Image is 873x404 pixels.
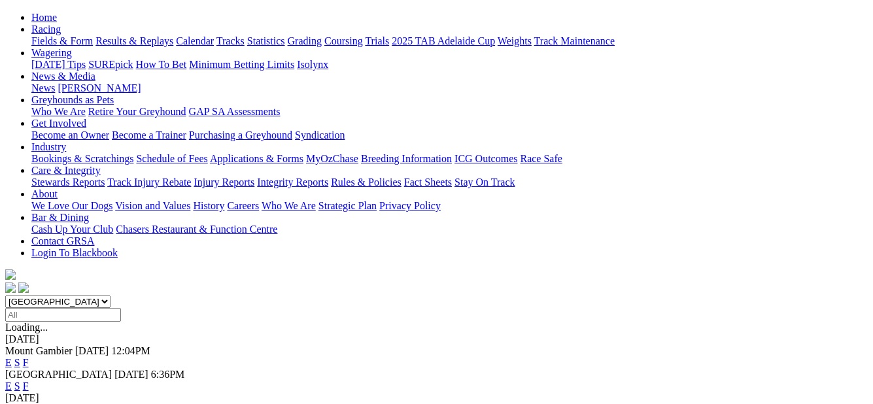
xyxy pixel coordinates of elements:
[379,200,441,211] a: Privacy Policy
[31,153,868,165] div: Industry
[392,35,495,46] a: 2025 TAB Adelaide Cup
[520,153,562,164] a: Race Safe
[5,345,73,356] span: Mount Gambier
[136,59,187,70] a: How To Bet
[31,247,118,258] a: Login To Blackbook
[31,82,868,94] div: News & Media
[318,200,377,211] a: Strategic Plan
[189,59,294,70] a: Minimum Betting Limits
[88,106,186,117] a: Retire Your Greyhound
[295,129,345,141] a: Syndication
[114,369,148,380] span: [DATE]
[31,177,105,188] a: Stewards Reports
[31,59,868,71] div: Wagering
[31,47,72,58] a: Wagering
[136,153,207,164] a: Schedule of Fees
[31,35,868,47] div: Racing
[210,153,303,164] a: Applications & Forms
[5,333,868,345] div: [DATE]
[31,35,93,46] a: Fields & Form
[31,106,868,118] div: Greyhounds as Pets
[112,129,186,141] a: Become a Trainer
[5,357,12,368] a: E
[216,35,245,46] a: Tracks
[107,177,191,188] a: Track Injury Rebate
[31,12,57,23] a: Home
[5,369,112,380] span: [GEOGRAPHIC_DATA]
[31,82,55,93] a: News
[31,212,89,223] a: Bar & Dining
[247,35,285,46] a: Statistics
[5,392,868,404] div: [DATE]
[498,35,532,46] a: Weights
[5,308,121,322] input: Select date
[297,59,328,70] a: Isolynx
[227,200,259,211] a: Careers
[31,129,868,141] div: Get Involved
[404,177,452,188] a: Fact Sheets
[31,224,868,235] div: Bar & Dining
[31,71,95,82] a: News & Media
[31,24,61,35] a: Racing
[151,369,185,380] span: 6:36PM
[365,35,389,46] a: Trials
[88,59,133,70] a: SUREpick
[257,177,328,188] a: Integrity Reports
[31,141,66,152] a: Industry
[14,357,20,368] a: S
[23,380,29,392] a: F
[361,153,452,164] a: Breeding Information
[58,82,141,93] a: [PERSON_NAME]
[193,200,224,211] a: History
[306,153,358,164] a: MyOzChase
[31,94,114,105] a: Greyhounds as Pets
[31,129,109,141] a: Become an Owner
[5,322,48,333] span: Loading...
[31,118,86,129] a: Get Involved
[31,153,133,164] a: Bookings & Scratchings
[189,129,292,141] a: Purchasing a Greyhound
[454,153,517,164] a: ICG Outcomes
[14,380,20,392] a: S
[288,35,322,46] a: Grading
[31,235,94,246] a: Contact GRSA
[18,282,29,293] img: twitter.svg
[116,224,277,235] a: Chasers Restaurant & Function Centre
[111,345,150,356] span: 12:04PM
[5,269,16,280] img: logo-grsa-white.png
[189,106,281,117] a: GAP SA Assessments
[176,35,214,46] a: Calendar
[23,357,29,368] a: F
[534,35,615,46] a: Track Maintenance
[31,200,868,212] div: About
[31,177,868,188] div: Care & Integrity
[324,35,363,46] a: Coursing
[454,177,515,188] a: Stay On Track
[115,200,190,211] a: Vision and Values
[31,106,86,117] a: Who We Are
[31,165,101,176] a: Care & Integrity
[5,380,12,392] a: E
[31,188,58,199] a: About
[194,177,254,188] a: Injury Reports
[331,177,402,188] a: Rules & Policies
[31,200,112,211] a: We Love Our Dogs
[5,282,16,293] img: facebook.svg
[31,224,113,235] a: Cash Up Your Club
[95,35,173,46] a: Results & Replays
[31,59,86,70] a: [DATE] Tips
[75,345,109,356] span: [DATE]
[262,200,316,211] a: Who We Are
